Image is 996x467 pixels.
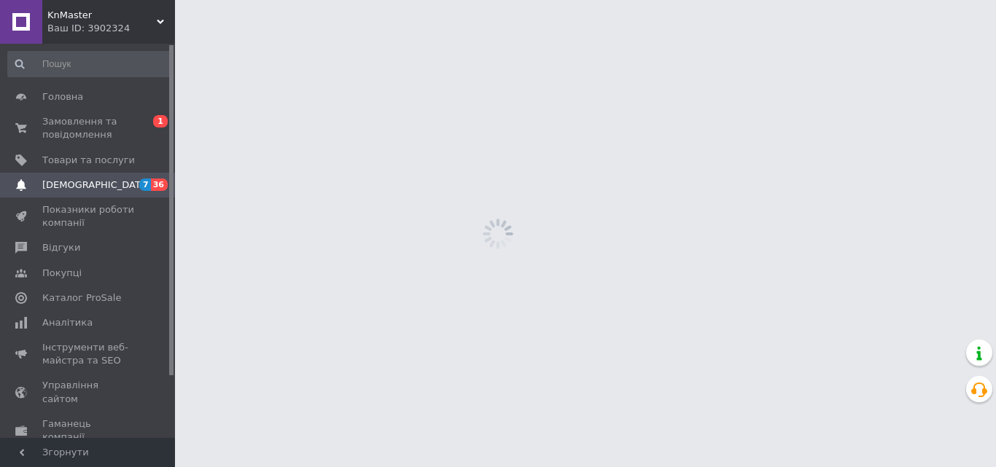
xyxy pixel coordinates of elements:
span: Аналітика [42,316,93,329]
div: Ваш ID: 3902324 [47,22,175,35]
span: Покупці [42,267,82,280]
span: 36 [151,178,168,191]
span: Товари та послуги [42,154,135,167]
span: Каталог ProSale [42,291,121,305]
span: Інструменти веб-майстра та SEO [42,341,135,367]
span: Управління сайтом [42,379,135,405]
span: Відгуки [42,241,80,254]
span: KnMaster [47,9,157,22]
span: [DEMOGRAPHIC_DATA] [42,178,150,192]
span: Гаманець компанії [42,417,135,444]
input: Пошук [7,51,172,77]
span: 7 [139,178,151,191]
span: Показники роботи компанії [42,203,135,229]
span: Головна [42,90,83,103]
span: Замовлення та повідомлення [42,115,135,141]
span: 1 [153,115,168,127]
